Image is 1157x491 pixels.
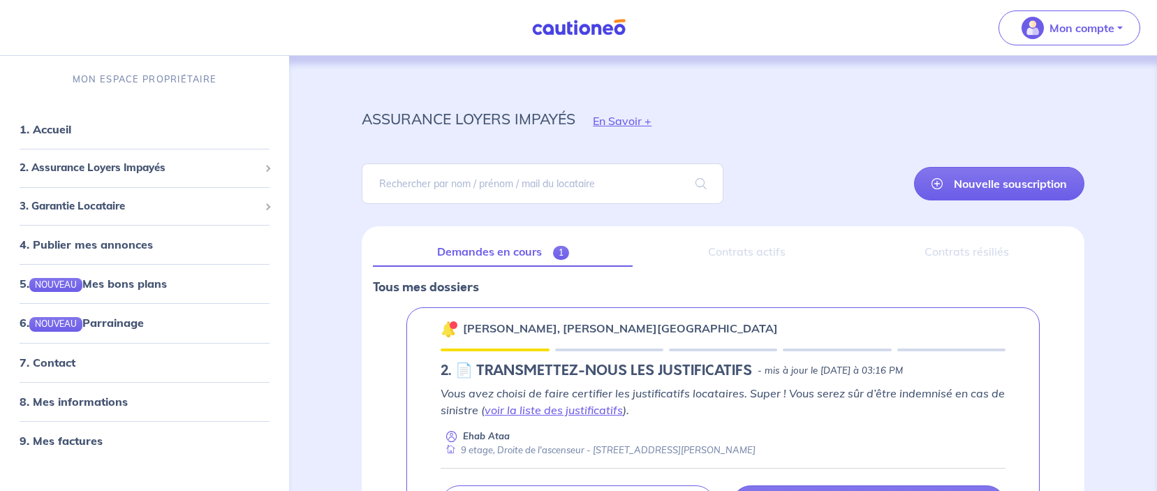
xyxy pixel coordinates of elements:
a: 5.NOUVEAUMes bons plans [20,277,167,291]
p: - mis à jour le [DATE] à 03:16 PM [758,364,903,378]
p: Mon compte [1049,20,1114,36]
h5: 2.︎ 📄 TRANSMETTEZ-NOUS LES JUSTIFICATIFS [441,362,752,379]
button: En Savoir + [575,101,669,141]
span: 1 [553,246,569,260]
a: Nouvelle souscription [914,167,1084,200]
a: voir la liste des justificatifs [485,403,623,417]
img: illu_account_valid_menu.svg [1022,17,1044,39]
div: 4. Publier mes annonces [6,230,283,258]
div: state: DOCUMENTS-IN-PENDING, Context: NEW,CHOOSE-CERTIFICATE,RELATIONSHIP,RENTER-DOCUMENTS [441,362,1005,379]
a: 9. Mes factures [20,434,103,448]
button: illu_account_valid_menu.svgMon compte [998,10,1140,45]
div: 5.NOUVEAUMes bons plans [6,270,283,298]
p: Ehab Ataa [463,430,510,443]
div: 3. Garantie Locataire [6,193,283,220]
a: 1. Accueil [20,122,71,136]
div: 9. Mes factures [6,427,283,455]
input: Rechercher par nom / prénom / mail du locataire [362,163,723,204]
span: search [679,164,723,203]
div: 7. Contact [6,349,283,376]
a: 6.NOUVEAUParrainage [20,316,144,330]
div: 8. Mes informations [6,388,283,416]
a: Demandes en cours1 [373,237,633,267]
p: assurance loyers impayés [362,106,575,131]
img: Cautioneo [526,19,631,36]
p: MON ESPACE PROPRIÉTAIRE [73,73,216,86]
p: [PERSON_NAME], [PERSON_NAME][GEOGRAPHIC_DATA] [463,320,778,337]
img: 🔔 [441,321,457,337]
span: 3. Garantie Locataire [20,198,259,214]
a: 8. Mes informations [20,395,128,409]
span: 2. Assurance Loyers Impayés [20,160,259,176]
p: Vous avez choisi de faire certifier les justificatifs locataires. Super ! Vous serez sûr d’être i... [441,385,1005,418]
a: 7. Contact [20,356,75,369]
div: 9 etage, Droite de l'ascenseur - [STREET_ADDRESS][PERSON_NAME] [441,444,756,457]
div: 2. Assurance Loyers Impayés [6,154,283,182]
p: Tous mes dossiers [373,278,1073,296]
div: 6.NOUVEAUParrainage [6,309,283,337]
div: 1. Accueil [6,115,283,143]
a: 4. Publier mes annonces [20,237,153,251]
